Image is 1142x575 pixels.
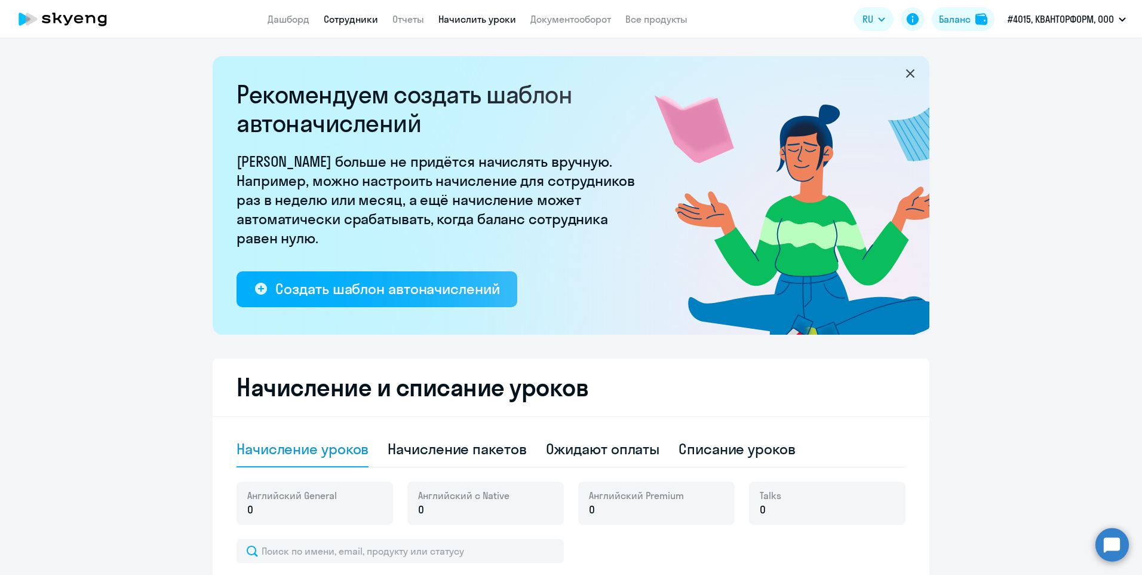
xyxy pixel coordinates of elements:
span: 0 [418,502,424,518]
img: balance [975,13,987,25]
p: [PERSON_NAME] больше не придётся начислять вручную. Например, можно настроить начисление для сотр... [237,152,643,247]
span: RU [862,12,873,26]
div: Начисление уроков [237,439,369,458]
a: Дашборд [268,13,309,25]
button: #4015, КВАНТОРФОРМ, ООО [1002,5,1132,33]
a: Сотрудники [324,13,378,25]
p: #4015, КВАНТОРФОРМ, ООО [1008,12,1114,26]
input: Поиск по имени, email, продукту или статусу [237,539,564,563]
button: RU [854,7,894,31]
div: Ожидают оплаты [546,439,660,458]
span: 0 [760,502,766,518]
div: Создать шаблон автоначислений [275,279,499,298]
div: Начисление пакетов [388,439,526,458]
span: Talks [760,489,781,502]
a: Все продукты [625,13,687,25]
a: Отчеты [392,13,424,25]
span: 0 [247,502,253,518]
h2: Начисление и списание уроков [237,373,905,402]
a: Документооборот [530,13,611,25]
span: 0 [589,502,595,518]
h2: Рекомендуем создать шаблон автоначислений [237,80,643,137]
button: Балансbalance [932,7,994,31]
div: Списание уроков [679,439,796,458]
a: Начислить уроки [438,13,516,25]
div: Баланс [939,12,971,26]
span: Английский General [247,489,337,502]
span: Английский с Native [418,489,509,502]
button: Создать шаблон автоначислений [237,271,517,307]
span: Английский Premium [589,489,684,502]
